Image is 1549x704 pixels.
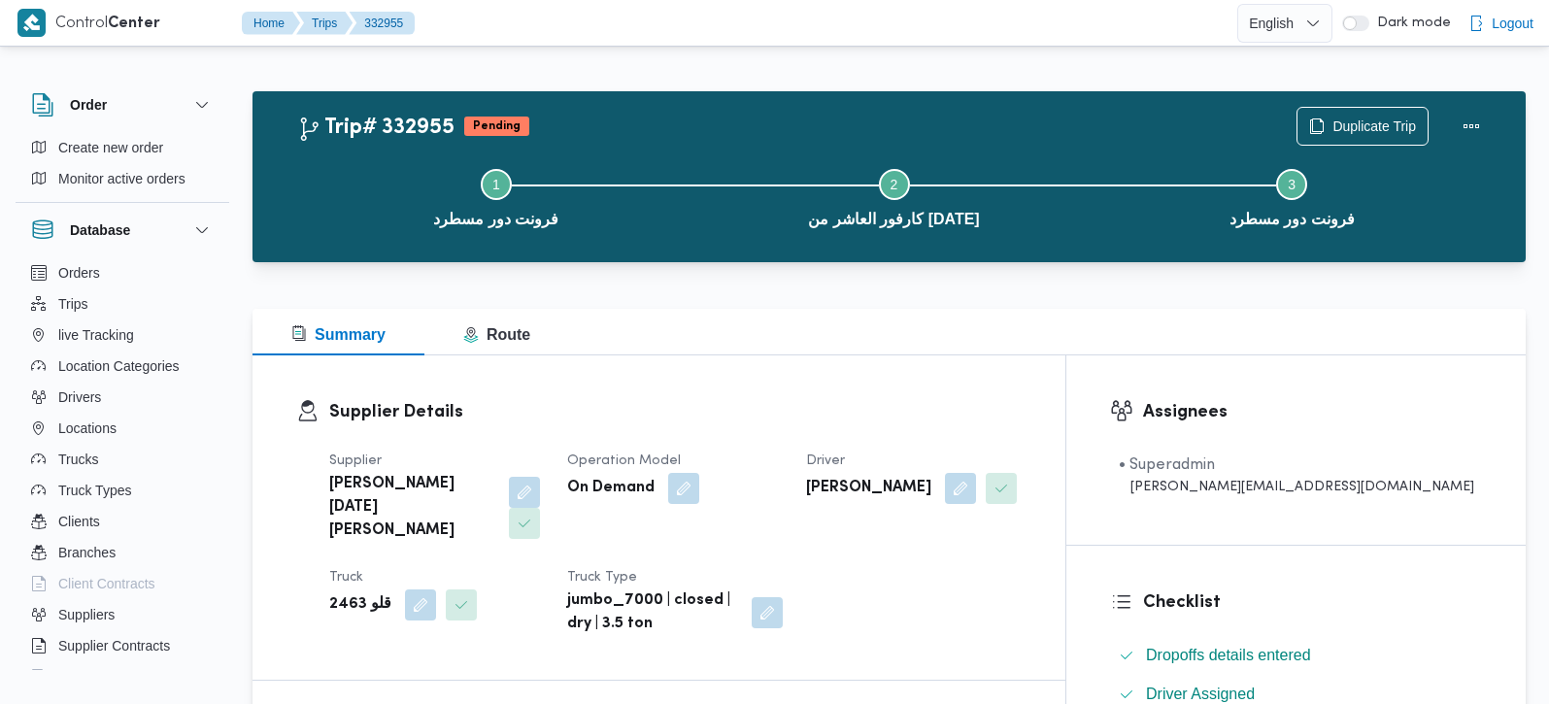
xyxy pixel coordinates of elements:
[23,568,221,599] button: Client Contracts
[492,177,500,192] span: 1
[31,93,214,117] button: Order
[695,146,1094,247] button: كارفور العاشر من [DATE]
[329,473,495,543] b: [PERSON_NAME][DATE] [PERSON_NAME]
[58,665,107,688] span: Devices
[58,323,134,347] span: live Tracking
[329,454,382,467] span: Supplier
[23,319,221,351] button: live Tracking
[806,477,931,500] b: [PERSON_NAME]
[1119,477,1474,497] div: [PERSON_NAME][EMAIL_ADDRESS][DOMAIN_NAME]
[1492,12,1533,35] span: Logout
[70,218,130,242] h3: Database
[349,12,415,35] button: 332955
[58,541,116,564] span: Branches
[58,417,117,440] span: Locations
[242,12,300,35] button: Home
[58,386,101,409] span: Drivers
[1369,16,1451,31] span: Dark mode
[1452,107,1491,146] button: Actions
[433,208,558,231] span: فرونت دور مسطرد
[23,444,221,475] button: Trucks
[567,477,655,500] b: On Demand
[17,9,46,37] img: X8yXhbKr1z7QwAAAABJRU5ErkJggg==
[23,351,221,382] button: Location Categories
[296,12,353,35] button: Trips
[23,257,221,288] button: Orders
[58,292,88,316] span: Trips
[58,634,170,657] span: Supplier Contracts
[567,571,637,584] span: Truck Type
[891,177,898,192] span: 2
[58,448,98,471] span: Trucks
[1146,647,1311,663] span: Dropoffs details entered
[23,288,221,319] button: Trips
[108,17,160,31] b: Center
[16,257,229,678] div: Database
[329,593,391,617] b: قلو 2463
[1146,686,1255,702] span: Driver Assigned
[23,132,221,163] button: Create new order
[58,167,185,190] span: Monitor active orders
[1229,208,1355,231] span: فرونت دور مسطرد
[31,218,214,242] button: Database
[297,116,455,141] h2: Trip# 332955
[1111,640,1482,671] button: Dropoffs details entered
[1119,453,1474,497] span: • Superadmin mohamed.nabil@illa.com.eg
[1119,453,1474,477] div: • Superadmin
[464,117,529,136] span: Pending
[58,572,155,595] span: Client Contracts
[808,208,979,231] span: كارفور العاشر من [DATE]
[23,661,221,692] button: Devices
[1332,115,1416,138] span: Duplicate Trip
[23,413,221,444] button: Locations
[473,120,521,132] b: Pending
[58,510,100,533] span: Clients
[1143,589,1482,616] h3: Checklist
[70,93,107,117] h3: Order
[806,454,845,467] span: Driver
[58,136,163,159] span: Create new order
[23,537,221,568] button: Branches
[16,132,229,202] div: Order
[1093,146,1491,247] button: فرونت دور مسطرد
[58,354,180,378] span: Location Categories
[23,630,221,661] button: Supplier Contracts
[23,475,221,506] button: Truck Types
[1461,4,1541,43] button: Logout
[297,146,695,247] button: فرونت دور مسطرد
[291,326,386,343] span: Summary
[1296,107,1429,146] button: Duplicate Trip
[1143,399,1482,425] h3: Assignees
[1146,644,1311,667] span: Dropoffs details entered
[58,261,100,285] span: Orders
[567,454,681,467] span: Operation Model
[58,479,131,502] span: Truck Types
[567,589,737,636] b: jumbo_7000 | closed | dry | 3.5 ton
[463,326,530,343] span: Route
[1288,177,1296,192] span: 3
[329,571,363,584] span: Truck
[329,399,1022,425] h3: Supplier Details
[23,506,221,537] button: Clients
[23,599,221,630] button: Suppliers
[23,163,221,194] button: Monitor active orders
[23,382,221,413] button: Drivers
[58,603,115,626] span: Suppliers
